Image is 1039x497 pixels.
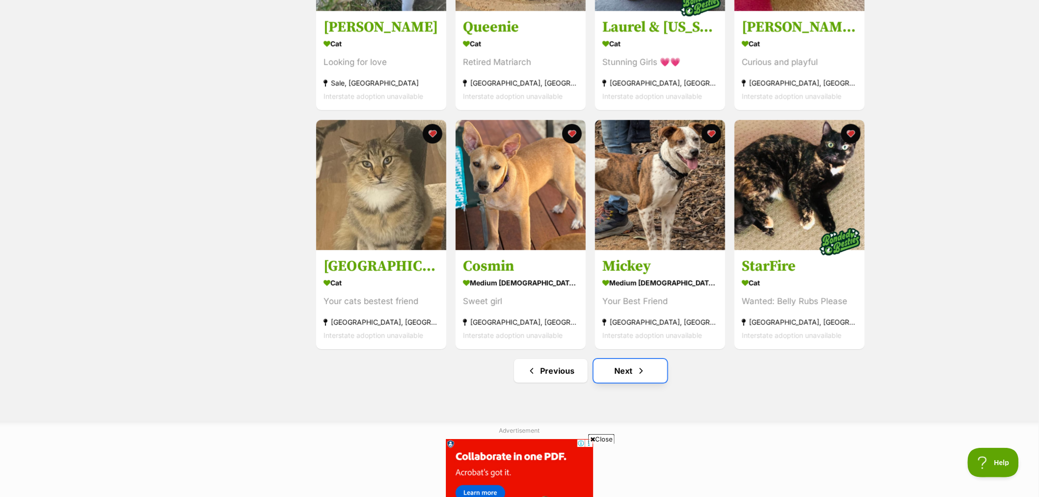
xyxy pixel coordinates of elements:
[456,120,586,250] img: Cosmin
[463,331,563,339] span: Interstate adoption unavailable
[324,92,423,101] span: Interstate adoption unavailable
[324,56,439,69] div: Looking for love
[602,331,702,339] span: Interstate adoption unavailable
[602,92,702,101] span: Interstate adoption unavailable
[324,18,439,37] h3: [PERSON_NAME]
[463,295,578,308] div: Sweet girl
[594,359,667,383] a: Next page
[602,37,718,51] div: Cat
[742,295,857,308] div: Wanted: Belly Rubs Please
[456,11,586,110] a: Queenie Cat Retired Matriarch [GEOGRAPHIC_DATA], [GEOGRAPHIC_DATA] Interstate adoption unavailabl...
[324,276,439,290] div: Cat
[602,56,718,69] div: Stunning Girls 💗💗
[315,359,866,383] nav: Pagination
[602,315,718,329] div: [GEOGRAPHIC_DATA], [GEOGRAPHIC_DATA]
[602,77,718,90] div: [GEOGRAPHIC_DATA], [GEOGRAPHIC_DATA]
[595,11,725,110] a: Laurel & [US_STATE] 🌸🌸 Cat Stunning Girls 💗💗 [GEOGRAPHIC_DATA], [GEOGRAPHIC_DATA] Interstate adop...
[735,11,865,110] a: [PERSON_NAME] **2nd Chance Cat Rescue** Cat Curious and playful [GEOGRAPHIC_DATA], [GEOGRAPHIC_DA...
[562,124,582,143] button: favourite
[281,448,758,492] iframe: Advertisement
[456,249,586,349] a: Cosmin medium [DEMOGRAPHIC_DATA] Dog Sweet girl [GEOGRAPHIC_DATA], [GEOGRAPHIC_DATA] Interstate a...
[742,37,857,51] div: Cat
[514,359,588,383] a: Previous page
[742,257,857,276] h3: StarFire
[735,249,865,349] a: StarFire Cat Wanted: Belly Rubs Please [GEOGRAPHIC_DATA], [GEOGRAPHIC_DATA] Interstate adoption u...
[602,295,718,308] div: Your Best Friend
[702,124,721,143] button: favourite
[324,37,439,51] div: Cat
[316,120,446,250] img: Cairo
[423,124,442,143] button: favourite
[742,276,857,290] div: Cat
[841,124,861,143] button: favourite
[463,18,578,37] h3: Queenie
[742,56,857,69] div: Curious and playful
[316,249,446,349] a: [GEOGRAPHIC_DATA] Cat Your cats bestest friend [GEOGRAPHIC_DATA], [GEOGRAPHIC_DATA] Interstate ad...
[324,295,439,308] div: Your cats bestest friend
[463,276,578,290] div: medium [DEMOGRAPHIC_DATA] Dog
[324,331,423,339] span: Interstate adoption unavailable
[463,37,578,51] div: Cat
[463,77,578,90] div: [GEOGRAPHIC_DATA], [GEOGRAPHIC_DATA]
[1,1,9,9] img: consumer-privacy-logo.png
[463,257,578,276] h3: Cosmin
[324,257,439,276] h3: [GEOGRAPHIC_DATA]
[602,257,718,276] h3: Mickey
[324,77,439,90] div: Sale, [GEOGRAPHIC_DATA]
[742,331,842,339] span: Interstate adoption unavailable
[742,92,842,101] span: Interstate adoption unavailable
[595,249,725,349] a: Mickey medium [DEMOGRAPHIC_DATA] Dog Your Best Friend [GEOGRAPHIC_DATA], [GEOGRAPHIC_DATA] Inters...
[735,120,865,250] img: StarFire
[742,18,857,37] h3: [PERSON_NAME] **2nd Chance Cat Rescue**
[588,434,615,444] span: Close
[463,56,578,69] div: Retired Matriarch
[595,120,725,250] img: Mickey
[742,315,857,329] div: [GEOGRAPHIC_DATA], [GEOGRAPHIC_DATA]
[463,315,578,329] div: [GEOGRAPHIC_DATA], [GEOGRAPHIC_DATA]
[316,11,446,110] a: [PERSON_NAME] Cat Looking for love Sale, [GEOGRAPHIC_DATA] Interstate adoption unavailable favourite
[602,18,718,37] h3: Laurel & [US_STATE] 🌸🌸
[742,77,857,90] div: [GEOGRAPHIC_DATA], [GEOGRAPHIC_DATA]
[602,276,718,290] div: medium [DEMOGRAPHIC_DATA] Dog
[324,315,439,329] div: [GEOGRAPHIC_DATA], [GEOGRAPHIC_DATA]
[816,217,865,266] img: bonded besties
[463,92,563,101] span: Interstate adoption unavailable
[968,448,1019,477] iframe: Help Scout Beacon - Open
